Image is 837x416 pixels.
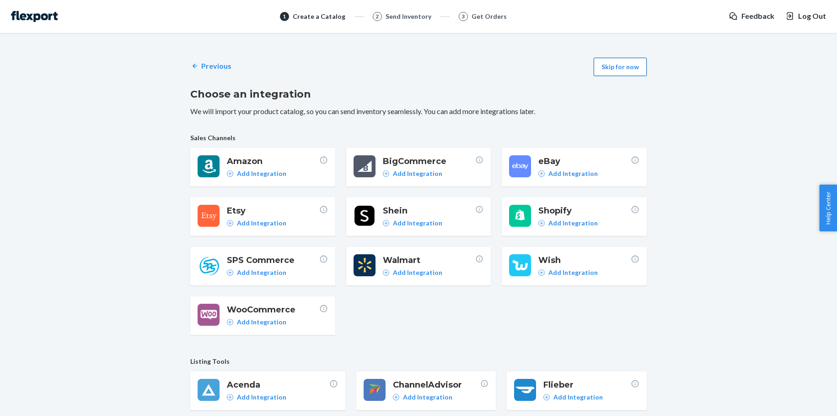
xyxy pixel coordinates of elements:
[383,268,442,277] a: Add Integration
[741,11,774,22] span: Feedback
[237,219,286,228] p: Add Integration
[227,268,286,277] a: Add Integration
[201,61,231,71] p: Previous
[227,393,286,402] a: Add Integration
[594,58,647,76] button: Skip for now
[227,155,319,167] span: Amazon
[472,12,507,21] div: Get Orders
[538,268,598,277] a: Add Integration
[227,379,329,391] span: Acenda
[538,205,631,217] span: Shopify
[237,169,286,178] p: Add Integration
[227,304,319,316] span: WooCommerce
[190,106,647,117] p: We will import your product catalog, so you can send inventory seamlessly. You can add more integ...
[548,219,598,228] p: Add Integration
[376,12,379,20] span: 2
[227,317,286,327] a: Add Integration
[548,268,598,277] p: Add Integration
[393,219,442,228] p: Add Integration
[543,393,603,402] a: Add Integration
[393,393,452,402] a: Add Integration
[393,268,442,277] p: Add Integration
[383,254,475,266] span: Walmart
[393,379,480,391] span: ChannelAdvisor
[461,12,465,20] span: 3
[237,268,286,277] p: Add Integration
[548,169,598,178] p: Add Integration
[293,12,345,21] div: Create a Catalog
[237,393,286,402] p: Add Integration
[538,254,631,266] span: Wish
[237,317,286,327] p: Add Integration
[538,219,598,228] a: Add Integration
[190,61,231,71] a: Previous
[386,12,431,21] div: Send Inventory
[190,87,647,102] h2: Choose an integration
[227,205,319,217] span: Etsy
[383,219,442,228] a: Add Integration
[383,169,442,178] a: Add Integration
[393,169,442,178] p: Add Integration
[11,11,58,22] img: Flexport logo
[227,169,286,178] a: Add Integration
[819,185,837,231] button: Help Center
[543,379,631,391] span: Flieber
[383,155,475,167] span: BigCommerce
[227,254,319,266] span: SPS Commerce
[538,155,631,167] span: eBay
[227,219,286,228] a: Add Integration
[190,357,647,366] span: Listing Tools
[190,133,647,142] span: Sales Channels
[798,11,826,22] span: Log Out
[403,393,452,402] p: Add Integration
[383,205,475,217] span: Shein
[538,169,598,178] a: Add Integration
[785,11,826,22] button: Log Out
[729,11,774,22] a: Feedback
[283,12,286,20] span: 1
[553,393,603,402] p: Add Integration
